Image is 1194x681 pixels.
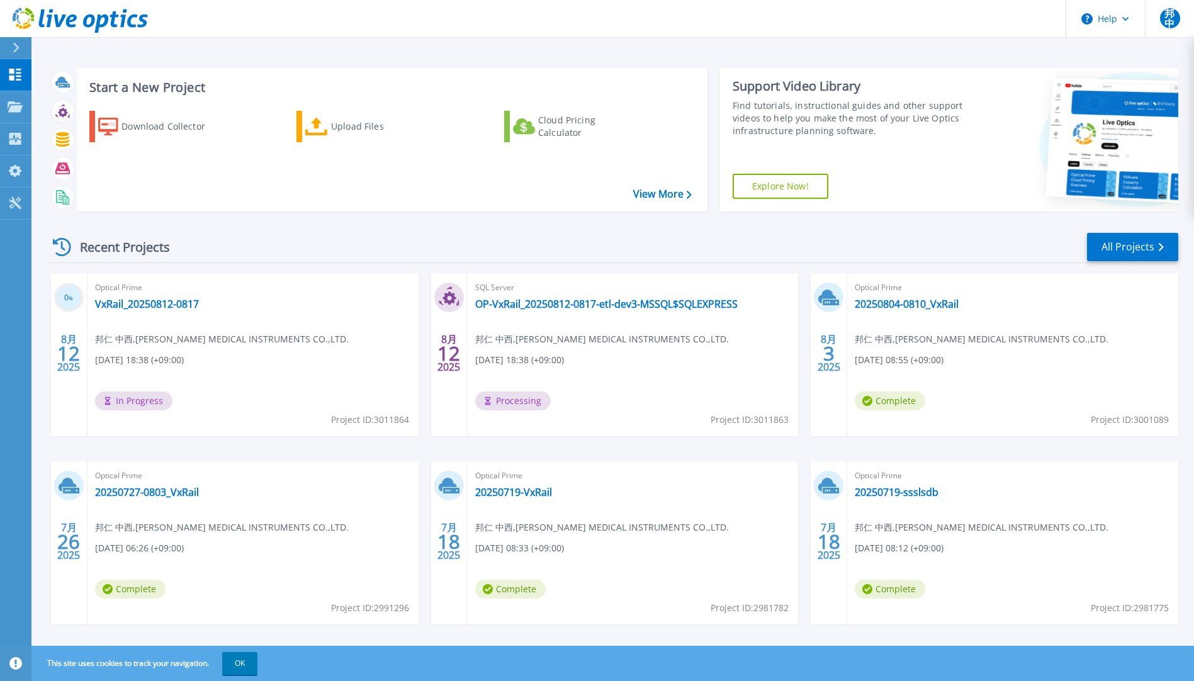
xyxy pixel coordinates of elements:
span: 邦仁 中西 , [PERSON_NAME] MEDICAL INSTRUMENTS CO.,LTD. [855,332,1108,346]
span: Optical Prime [95,469,411,483]
span: Complete [95,580,166,599]
div: Find tutorials, instructional guides and other support videos to help you make the most of your L... [733,99,966,137]
a: Cloud Pricing Calculator [504,111,645,142]
span: SQL Server [475,281,791,295]
div: 8月 2025 [57,330,81,376]
a: Explore Now! [733,174,828,199]
h3: 0 [54,291,84,305]
span: [DATE] 18:38 (+09:00) [475,353,564,367]
span: 邦仁 中西 , [PERSON_NAME] MEDICAL INSTRUMENTS CO.,LTD. [95,521,349,534]
span: This site uses cookies to track your navigation. [35,652,257,675]
div: 7月 2025 [437,519,461,565]
span: Complete [855,580,925,599]
span: [DATE] 08:12 (+09:00) [855,541,943,555]
a: 20250719-ssslsdb [855,486,938,498]
span: 18 [437,536,460,547]
div: 8月 2025 [437,330,461,376]
div: 7月 2025 [57,519,81,565]
span: Project ID: 3011864 [331,413,409,427]
span: 18 [818,536,840,547]
span: Project ID: 2991296 [331,601,409,615]
span: In Progress [95,391,172,410]
span: Processing [475,391,551,410]
span: [DATE] 08:33 (+09:00) [475,541,564,555]
span: 12 [57,348,80,359]
span: [DATE] 18:38 (+09:00) [95,353,184,367]
span: 12 [437,348,460,359]
a: 20250719-VxRail [475,486,552,498]
div: Cloud Pricing Calculator [538,114,639,139]
a: All Projects [1087,233,1178,261]
span: [DATE] 08:55 (+09:00) [855,353,943,367]
span: Optical Prime [855,469,1171,483]
span: % [69,295,73,301]
span: 邦仁 中西 , [PERSON_NAME] MEDICAL INSTRUMENTS CO.,LTD. [475,332,729,346]
a: Upload Files [296,111,437,142]
span: Optical Prime [475,469,791,483]
a: Download Collector [89,111,230,142]
a: 20250727-0803_VxRail [95,486,199,498]
span: Optical Prime [855,281,1171,295]
div: Support Video Library [733,78,966,94]
span: Project ID: 2981782 [711,601,789,615]
span: 邦仁 中西 , [PERSON_NAME] MEDICAL INSTRUMENTS CO.,LTD. [475,521,729,534]
span: Project ID: 3001089 [1091,413,1169,427]
span: Complete [855,391,925,410]
div: 7月 2025 [817,519,841,565]
div: Recent Projects [48,232,187,262]
a: 20250804-0810_VxRail [855,298,959,310]
div: 8月 2025 [817,330,841,376]
span: 26 [57,536,80,547]
span: 邦仁 中西 , [PERSON_NAME] MEDICAL INSTRUMENTS CO.,LTD. [855,521,1108,534]
div: Download Collector [121,114,222,139]
a: OP-VxRail_20250812-0817-etl-dev3-MSSQL$SQLEXPRESS [475,298,738,310]
a: View More [633,188,692,200]
div: Upload Files [331,114,432,139]
a: VxRail_20250812-0817 [95,298,199,310]
span: 邦仁 中西 , [PERSON_NAME] MEDICAL INSTRUMENTS CO.,LTD. [95,332,349,346]
span: Project ID: 3011863 [711,413,789,427]
span: Complete [475,580,546,599]
button: OK [222,652,257,675]
span: [DATE] 06:26 (+09:00) [95,541,184,555]
span: Project ID: 2981775 [1091,601,1169,615]
h3: Start a New Project [89,81,691,94]
span: Optical Prime [95,281,411,295]
span: 3 [823,348,835,359]
span: 邦中 [1160,8,1180,28]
